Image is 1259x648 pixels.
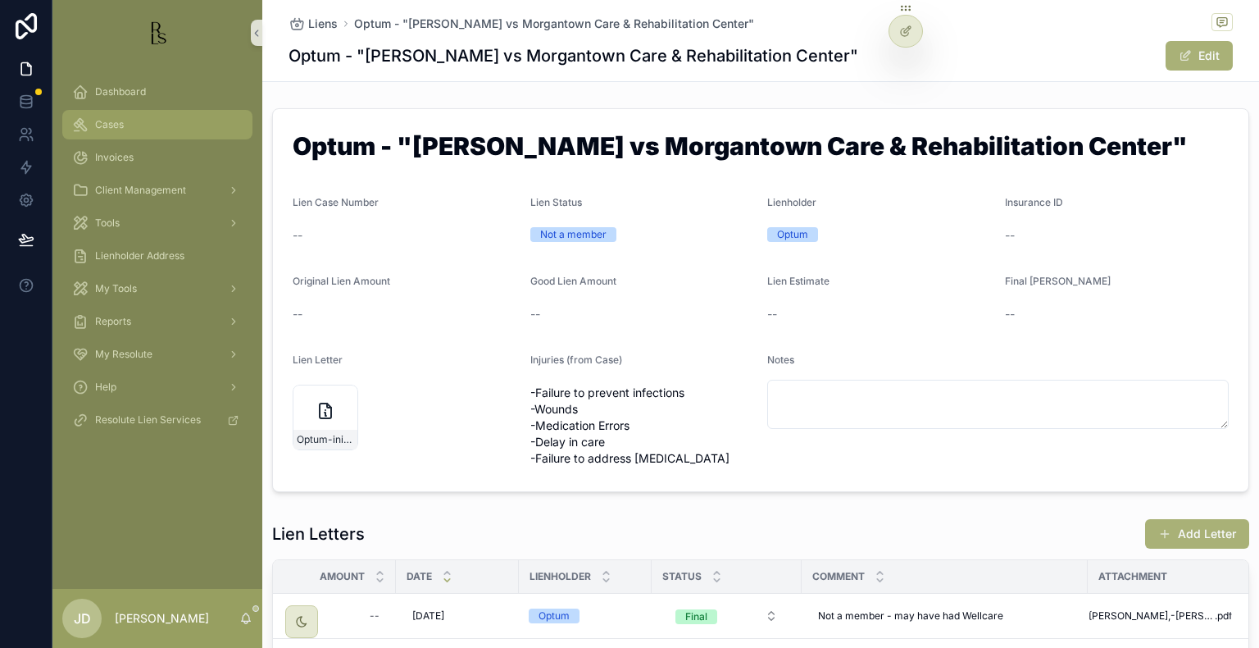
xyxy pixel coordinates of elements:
a: Tools [62,208,252,238]
a: Select Button [661,600,792,632]
span: Dashboard [95,85,146,98]
span: Lien Case Number [293,196,379,208]
span: Injuries (from Case) [530,354,622,366]
span: -- [1005,227,1015,244]
span: Cases [95,118,124,131]
span: Not a member - may have had Wellcare [818,609,1003,623]
span: Lien Status [530,196,582,208]
a: [DATE] [406,603,509,629]
a: -- [293,603,386,629]
span: JD [74,609,91,628]
span: Lien Estimate [767,275,829,287]
a: Liens [289,16,338,32]
span: -Failure to prevent infections -Wounds -Medication Errors -Delay in care -Failure to address [MED... [530,385,755,467]
span: Attachment [1098,570,1167,583]
a: [PERSON_NAME],-[PERSON_NAME]---from-Optum-unable-to-locate-09-11-25.pdf [1089,609,1232,623]
p: [PERSON_NAME] [115,610,209,627]
a: Optum - "[PERSON_NAME] vs Morgantown Care & Rehabilitation Center" [354,16,754,32]
img: App logo [144,20,170,46]
a: Invoices [62,143,252,172]
span: Help [95,381,116,394]
a: Help [62,372,252,402]
h1: Optum - "[PERSON_NAME] vs Morgantown Care & Rehabilitation Center" [293,134,1229,165]
span: Notes [767,354,794,366]
span: -- [1005,306,1015,322]
span: Lienholder [530,570,591,583]
div: Final [685,609,707,624]
span: Tools [95,217,120,230]
a: Resolute Lien Services [62,405,252,435]
span: Client Management [95,184,186,197]
span: My Tools [95,282,137,295]
span: Original Lien Amount [293,275,390,287]
div: Optum [777,227,808,242]
span: Date [407,570,432,583]
a: Dashboard [62,77,252,107]
span: .pdf [1215,609,1232,623]
button: Select Button [662,601,791,631]
a: My Resolute [62,340,252,369]
span: -- [530,306,540,322]
span: [DATE] [412,609,444,623]
span: Resolute Lien Services [95,413,201,427]
span: Reports [95,315,131,328]
span: Comment [812,570,865,583]
span: [PERSON_NAME],-[PERSON_NAME]---from-Optum-unable-to-locate-09-11-25 [1089,609,1215,623]
a: Cases [62,110,252,139]
button: Edit [1166,41,1233,71]
h1: Lien Letters [272,523,365,545]
span: -- [293,227,302,244]
span: -- [767,306,777,322]
div: -- [370,609,380,623]
h1: Optum - "[PERSON_NAME] vs Morgantown Care & Rehabilitation Center" [289,44,858,67]
span: Lienholder [767,196,816,208]
span: Status [662,570,702,583]
a: Client Management [62,176,252,205]
div: scrollable content [52,66,262,456]
span: Lien Letter [293,354,343,366]
button: Add Letter [1145,519,1249,549]
span: Final [PERSON_NAME] [1005,275,1111,287]
a: Reports [62,307,252,336]
a: Not a member - may have had Wellcare [811,603,1078,629]
a: Lienholder Address [62,241,252,271]
a: Optum [529,609,642,623]
span: Optum-initial-lien-request-08-21-2025 [297,433,354,446]
span: Invoices [95,151,134,164]
div: Not a member [540,227,607,242]
span: Good Lien Amount [530,275,616,287]
div: Optum [539,609,570,623]
span: Liens [308,16,338,32]
span: My Resolute [95,348,152,361]
span: Lienholder Address [95,249,184,262]
span: Amount [320,570,365,583]
span: Insurance ID [1005,196,1063,208]
a: My Tools [62,274,252,303]
span: -- [293,306,302,322]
